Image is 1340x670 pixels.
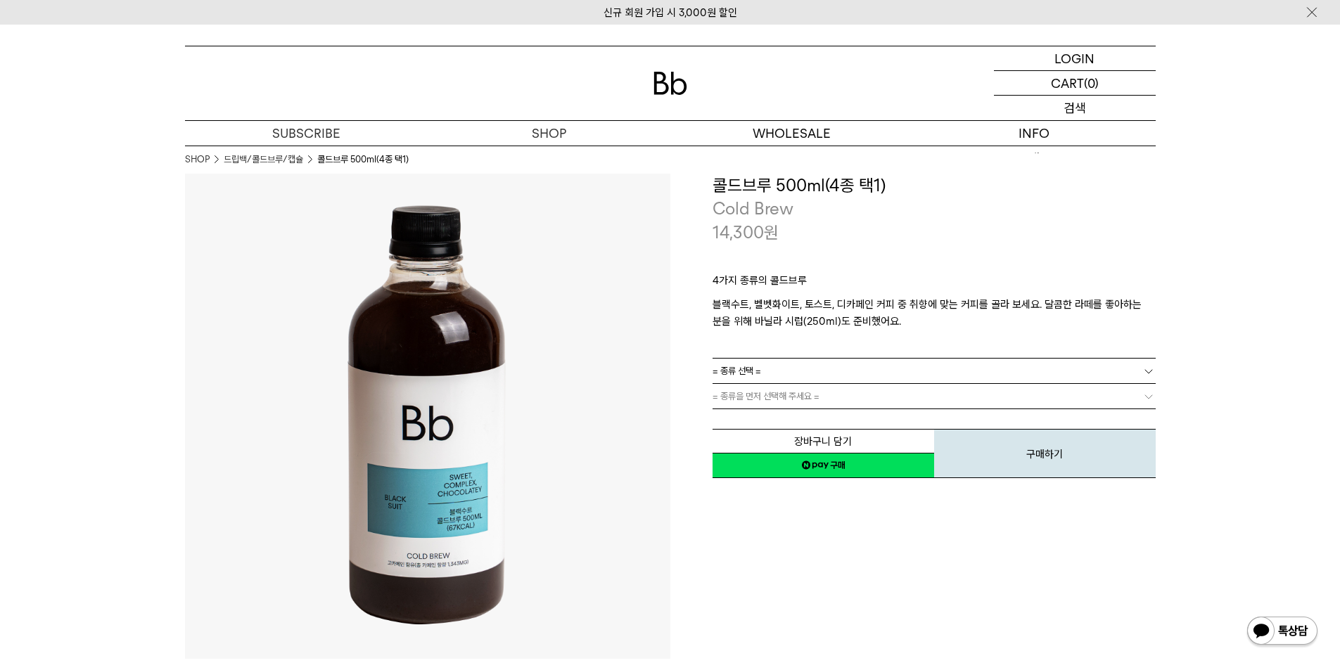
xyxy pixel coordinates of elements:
p: 검색 [1064,96,1086,120]
a: 드립백/콜드브루/캡슐 [224,153,303,167]
a: SUBSCRIBE [185,121,428,146]
p: INFO [913,121,1156,146]
p: CART [1051,71,1084,95]
img: 로고 [653,72,687,95]
p: LOGIN [1054,46,1095,70]
span: = 종류을 먼저 선택해 주세요 = [713,384,819,408]
a: 신규 회원 가입 시 3,000원 할인 [604,6,737,19]
button: 장바구니 담기 [713,429,934,453]
img: 카카오톡 채널 1:1 채팅 버튼 [1246,615,1319,649]
p: (0) [1084,71,1099,95]
a: LOGIN [994,46,1156,71]
p: 14,300 [713,221,779,245]
a: 새창 [713,453,934,478]
h3: 콜드브루 500ml(4종 택1) [713,174,1156,198]
span: 원 [764,222,779,243]
a: SHOP [185,153,210,167]
p: 4가지 종류의 콜드브루 [713,272,1156,296]
p: WHOLESALE [670,121,913,146]
button: 구매하기 [934,429,1156,478]
span: = 종류 선택 = [713,359,761,383]
p: Cold Brew [713,197,1156,221]
a: 브랜드 [913,146,1156,170]
a: SHOP [428,121,670,146]
li: 콜드브루 500ml(4종 택1) [317,153,409,167]
a: CART (0) [994,71,1156,96]
p: 블랙수트, 벨벳화이트, 토스트, 디카페인 커피 중 취향에 맞는 커피를 골라 보세요. 달콤한 라떼를 좋아하는 분을 위해 바닐라 시럽(250ml)도 준비했어요. [713,296,1156,330]
img: 콜드브루 500ml(4종 택1) [185,174,670,659]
